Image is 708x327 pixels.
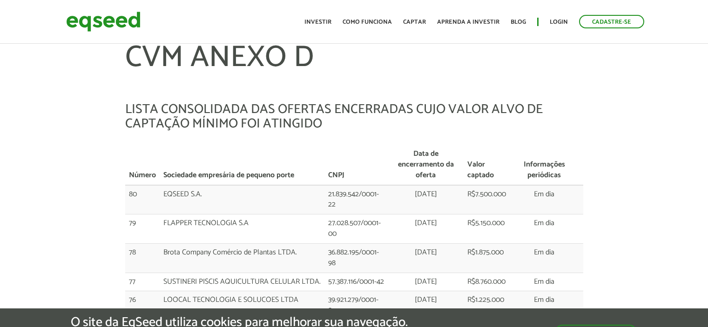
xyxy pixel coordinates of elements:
[324,273,388,291] td: 57.387.116/0001-42
[388,145,464,185] th: Data de encerramento da oferta
[324,185,388,214] td: 21.839.542/0001-22
[464,291,513,320] td: R$1.225.000
[464,243,513,273] td: R$1.875.000
[324,145,388,185] th: CNPJ
[324,243,388,273] td: 36.882.195/0001-98
[464,214,513,244] td: R$5.150.000
[550,19,568,25] a: Login
[415,294,437,306] span: [DATE]
[415,275,437,288] span: [DATE]
[66,9,141,34] img: EqSeed
[160,214,324,244] td: FLAPPER TECNOLOGIA S.A
[304,19,331,25] a: Investir
[125,243,160,273] td: 78
[160,291,324,320] td: LOOCAL TECNOLOGIA E SOLUCOES LTDA
[579,15,644,28] a: Cadastre-se
[343,19,392,25] a: Como funciona
[513,273,576,291] td: Em dia
[125,273,160,291] td: 77
[160,273,324,291] td: SUSTINERI PISCIS AQUICULTURA CELULAR LTDA.
[125,102,583,131] h5: LISTA CONSOLIDADA DAS OFERTAS ENCERRADAS CUJO VALOR ALVO DE CAPTAÇÃO MÍNIMO FOI ATINGIDO
[160,185,324,214] td: EQSEED S.A.
[125,214,160,244] td: 79
[160,145,324,185] th: Sociedade empresária de pequeno porte
[415,188,437,200] span: [DATE]
[464,145,513,185] th: Valor captado
[125,145,160,185] th: Número
[125,291,160,320] td: 76
[464,273,513,291] td: R$8.760.000
[513,214,576,244] td: Em dia
[125,185,160,214] td: 80
[125,42,583,102] h1: CVM ANEXO D
[415,246,437,259] span: [DATE]
[513,291,576,320] td: Em dia
[403,19,426,25] a: Captar
[513,185,576,214] td: Em dia
[513,243,576,273] td: Em dia
[437,19,499,25] a: Aprenda a investir
[415,217,437,229] span: [DATE]
[513,145,576,185] th: Informações periódicas
[324,291,388,320] td: 39.921.279/0001-81
[511,19,526,25] a: Blog
[324,214,388,244] td: 27.028.507/0001-00
[160,243,324,273] td: Brota Company Comércio de Plantas LTDA.
[464,185,513,214] td: R$7.500.000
